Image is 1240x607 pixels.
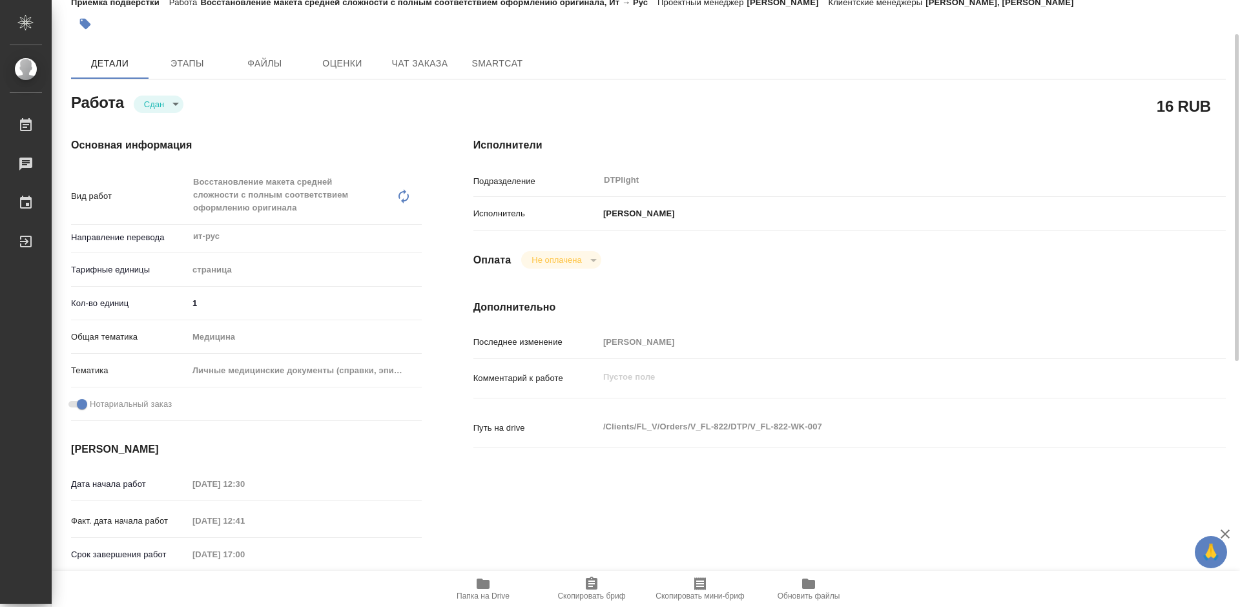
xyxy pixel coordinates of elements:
p: Комментарий к работе [473,372,599,385]
p: Факт. дата начала работ [71,515,188,528]
textarea: /Clients/FL_V/Orders/V_FL-822/DTP/V_FL-822-WK-007 [599,416,1163,438]
p: Исполнитель [473,207,599,220]
p: Дата начала работ [71,478,188,491]
span: Детали [79,56,141,72]
input: Пустое поле [188,511,301,530]
h2: Работа [71,90,124,113]
div: Личные медицинские документы (справки, эпикризы) [188,360,422,382]
span: 🙏 [1200,539,1222,566]
button: Скопировать мини-бриф [646,571,754,607]
span: Обновить файлы [778,592,840,601]
p: Последнее изменение [473,336,599,349]
p: Кол-во единиц [71,297,188,310]
button: Не оплачена [528,254,585,265]
span: Файлы [234,56,296,72]
button: 🙏 [1195,536,1227,568]
h4: Основная информация [71,138,422,153]
span: Скопировать бриф [557,592,625,601]
input: Пустое поле [188,475,301,493]
h4: Оплата [473,252,512,268]
p: Общая тематика [71,331,188,344]
input: ✎ Введи что-нибудь [188,294,422,313]
span: Этапы [156,56,218,72]
h2: 16 RUB [1157,95,1211,117]
span: Нотариальный заказ [90,398,172,411]
p: Срок завершения работ [71,548,188,561]
div: Медицина [188,326,422,348]
p: Тематика [71,364,188,377]
span: Скопировать мини-бриф [656,592,744,601]
input: Пустое поле [599,333,1163,351]
span: Оценки [311,56,373,72]
div: страница [188,259,422,281]
h4: Исполнители [473,138,1226,153]
input: Пустое поле [188,545,301,564]
span: Чат заказа [389,56,451,72]
button: Сдан [140,99,168,110]
h4: [PERSON_NAME] [71,442,422,457]
span: Папка на Drive [457,592,510,601]
button: Скопировать бриф [537,571,646,607]
button: Обновить файлы [754,571,863,607]
p: Путь на drive [473,422,599,435]
span: SmartCat [466,56,528,72]
p: Тарифные единицы [71,263,188,276]
div: Сдан [521,251,601,269]
button: Папка на Drive [429,571,537,607]
h4: Дополнительно [473,300,1226,315]
p: [PERSON_NAME] [599,207,675,220]
p: Вид работ [71,190,188,203]
p: Подразделение [473,175,599,188]
p: Направление перевода [71,231,188,244]
div: Сдан [134,96,183,113]
button: Добавить тэг [71,10,99,38]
